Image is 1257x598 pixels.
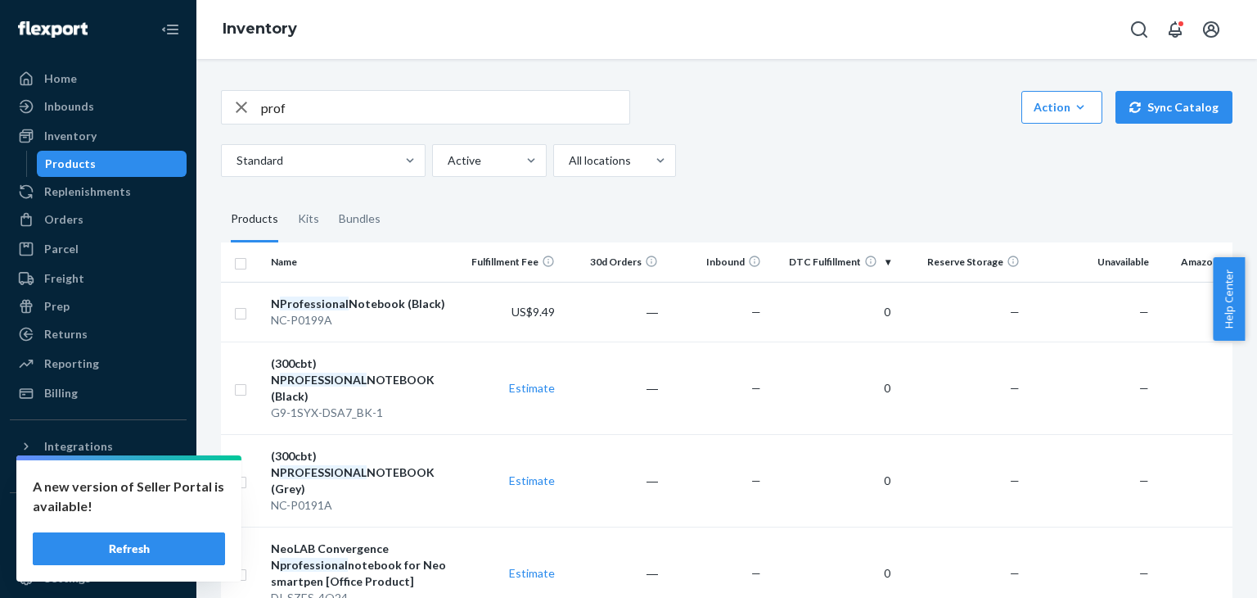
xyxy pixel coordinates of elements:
span: — [751,381,761,395]
th: Inbound [665,242,768,282]
div: NeoLAB Convergence N notebook for Neo smartpen [Office Product] [271,541,452,590]
div: Inventory [44,128,97,144]
a: Reporting [10,351,187,377]
a: Billing [10,380,187,406]
a: Add Integration [10,466,187,486]
button: Action [1021,91,1102,124]
td: ― [561,434,665,527]
th: Unavailable [1026,242,1156,282]
td: 0 [768,434,897,527]
a: Inventory [10,123,187,149]
span: — [751,566,761,580]
div: Inbounds [44,98,94,115]
span: — [1139,305,1149,319]
div: (300cbt) N NOTEBOOK (Grey) [271,448,452,497]
td: ― [561,282,665,342]
div: Freight [44,270,84,287]
span: — [1139,473,1149,487]
a: Inbounds [10,93,187,120]
em: PROFESSIONAL [280,465,367,479]
div: G9-1SYX-DSA7_BK-1 [271,405,452,421]
ol: breadcrumbs [209,6,310,53]
div: Parcel [44,241,79,257]
a: Estimate [509,381,555,395]
div: (300cbt) N NOTEBOOK (Black) [271,356,452,405]
div: Replenishments [44,183,131,200]
button: Help Center [1213,257,1245,341]
a: Orders [10,206,187,233]
button: Integrations [10,433,187,460]
div: Prep [44,298,70,315]
div: Reporting [44,356,99,372]
div: N Notebook (Black) [271,296,452,312]
a: Products [37,151,187,177]
a: Add Fast Tag [10,539,187,559]
input: All locations [567,152,569,169]
div: NC-P0191A [271,497,452,514]
em: professional [280,558,348,572]
div: Integrations [44,438,113,455]
button: Close Navigation [154,13,187,46]
th: Fulfillment Fee [457,242,561,282]
div: Kits [298,197,319,242]
span: — [1010,305,1020,319]
td: 0 [768,342,897,434]
span: — [1010,381,1020,395]
div: Products [231,197,278,242]
a: Freight [10,265,187,292]
a: Settings [10,565,187,591]
span: — [1139,381,1149,395]
div: Action [1034,99,1090,116]
span: — [751,473,761,487]
th: Reserve Storage [897,242,1026,282]
td: 0 [768,282,897,342]
span: — [1010,473,1020,487]
button: Open Search Box [1123,13,1156,46]
button: Sync Catalog [1115,91,1232,124]
button: Refresh [33,532,225,565]
input: Search inventory by name or sku [261,91,629,124]
td: ― [561,342,665,434]
a: Prep [10,293,187,319]
a: Returns [10,321,187,347]
span: — [1139,566,1149,580]
th: 30d Orders [561,242,665,282]
button: Fast Tags [10,506,187,532]
div: Home [44,70,77,87]
span: US$9.49 [511,305,555,319]
button: Open notifications [1159,13,1192,46]
input: Standard [235,152,237,169]
em: PROFESSIONAL [280,373,367,387]
div: Products [45,156,96,172]
div: NC-P0199A [271,312,452,328]
img: Flexport logo [18,21,88,38]
p: A new version of Seller Portal is available! [33,477,225,516]
a: Home [10,66,187,92]
div: Returns [44,326,88,342]
div: Orders [44,211,83,228]
button: Open account menu [1195,13,1228,46]
a: Estimate [509,566,555,580]
th: Name [264,242,458,282]
span: — [1010,566,1020,580]
em: Professional [280,297,349,310]
div: Billing [44,385,78,401]
a: Replenishments [10,179,187,205]
a: Inventory [223,20,297,38]
th: DTC Fulfillment [768,242,897,282]
a: Parcel [10,236,187,262]
span: — [751,305,761,319]
a: Estimate [509,473,555,487]
input: Active [446,152,448,169]
div: Bundles [339,197,381,242]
